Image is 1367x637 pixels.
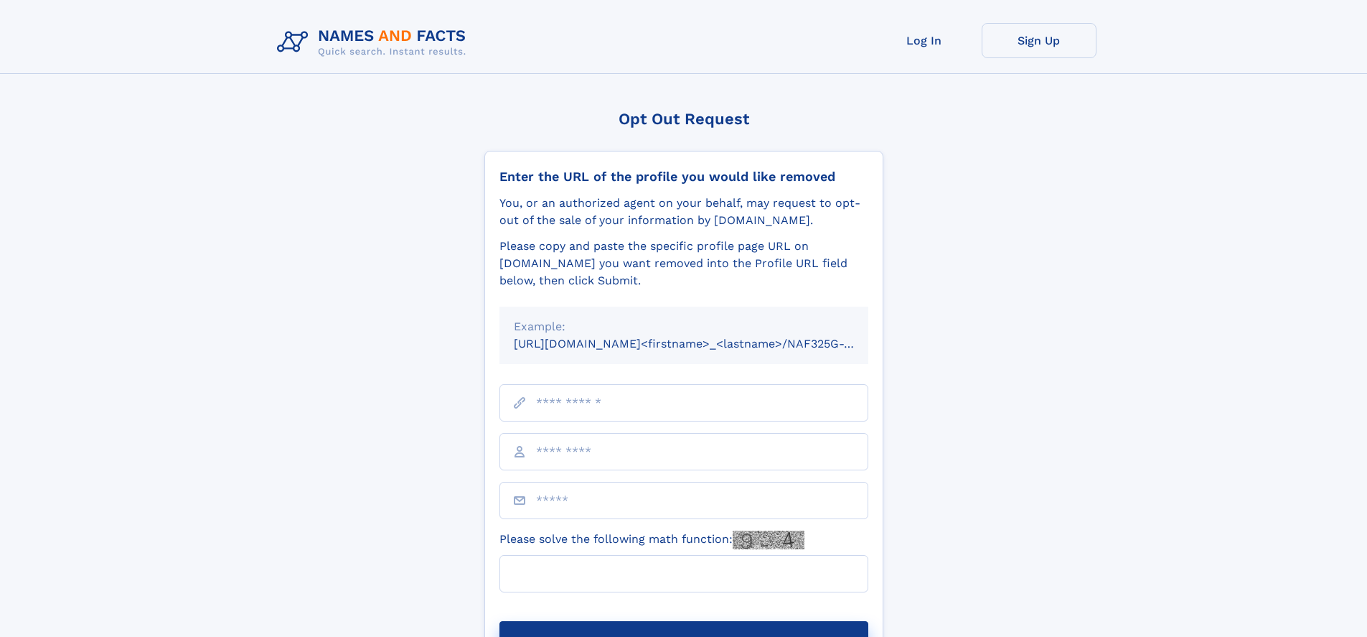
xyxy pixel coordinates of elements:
[499,169,868,185] div: Enter the URL of the profile you would like removed
[514,337,896,350] small: [URL][DOMAIN_NAME]<firstname>_<lastname>/NAF325G-xxxxxxxx
[867,23,982,58] a: Log In
[499,195,868,229] div: You, or an authorized agent on your behalf, may request to opt-out of the sale of your informatio...
[271,23,478,62] img: Logo Names and Facts
[484,110,883,128] div: Opt Out Request
[514,318,854,335] div: Example:
[982,23,1096,58] a: Sign Up
[499,238,868,289] div: Please copy and paste the specific profile page URL on [DOMAIN_NAME] you want removed into the Pr...
[499,531,804,549] label: Please solve the following math function:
